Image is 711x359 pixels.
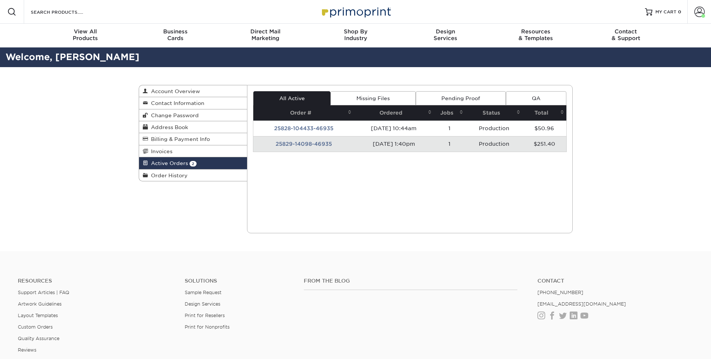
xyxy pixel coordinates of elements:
input: SEARCH PRODUCTS..... [30,7,102,16]
a: DesignServices [401,24,491,47]
a: Active Orders 2 [139,157,247,169]
div: Cards [130,28,220,42]
a: Sample Request [185,290,221,295]
a: Contact Information [139,97,247,109]
td: Production [465,136,523,152]
th: Jobs [434,105,466,121]
span: Contact [581,28,671,35]
span: Account Overview [148,88,200,94]
a: Change Password [139,109,247,121]
img: Primoprint [319,4,393,20]
span: Billing & Payment Info [148,136,210,142]
a: Contact& Support [581,24,671,47]
td: [DATE] 10:44am [354,121,434,136]
a: Order History [139,169,247,181]
div: Industry [310,28,401,42]
td: 1 [434,121,466,136]
td: $251.40 [523,136,566,152]
span: View All [40,28,131,35]
a: QA [506,91,566,105]
span: Contact Information [148,100,204,106]
span: Address Book [148,124,188,130]
span: Shop By [310,28,401,35]
a: Reviews [18,347,36,353]
a: [EMAIL_ADDRESS][DOMAIN_NAME] [537,301,626,307]
a: Direct MailMarketing [220,24,310,47]
a: Missing Files [330,91,415,105]
h4: From the Blog [304,278,517,284]
td: 1 [434,136,466,152]
a: Account Overview [139,85,247,97]
span: Direct Mail [220,28,310,35]
a: Design Services [185,301,220,307]
span: MY CART [655,9,677,15]
a: Layout Templates [18,313,58,318]
a: BusinessCards [130,24,220,47]
th: Order # [253,105,354,121]
th: Status [465,105,523,121]
a: Quality Assurance [18,336,59,341]
h4: Resources [18,278,174,284]
a: Custom Orders [18,324,53,330]
td: 25829-14098-46935 [253,136,354,152]
a: [PHONE_NUMBER] [537,290,583,295]
th: Total [523,105,566,121]
h4: Solutions [185,278,293,284]
a: Billing & Payment Info [139,133,247,145]
div: Services [401,28,491,42]
div: & Templates [491,28,581,42]
a: Pending Proof [416,91,506,105]
span: 2 [190,161,197,167]
span: Change Password [148,112,199,118]
td: 25828-104433-46935 [253,121,354,136]
a: Print for Resellers [185,313,225,318]
span: Business [130,28,220,35]
span: Order History [148,172,188,178]
th: Ordered [354,105,434,121]
a: Address Book [139,121,247,133]
div: & Support [581,28,671,42]
span: Active Orders [148,160,188,166]
span: Design [401,28,491,35]
div: Products [40,28,131,42]
td: $50.96 [523,121,566,136]
a: Artwork Guidelines [18,301,62,307]
div: Marketing [220,28,310,42]
a: Print for Nonprofits [185,324,230,330]
a: Resources& Templates [491,24,581,47]
a: Contact [537,278,693,284]
span: Invoices [148,148,172,154]
span: Resources [491,28,581,35]
a: Shop ByIndustry [310,24,401,47]
span: 0 [678,9,681,14]
td: Production [465,121,523,136]
a: All Active [253,91,330,105]
a: Support Articles | FAQ [18,290,69,295]
a: View AllProducts [40,24,131,47]
td: [DATE] 1:40pm [354,136,434,152]
a: Invoices [139,145,247,157]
